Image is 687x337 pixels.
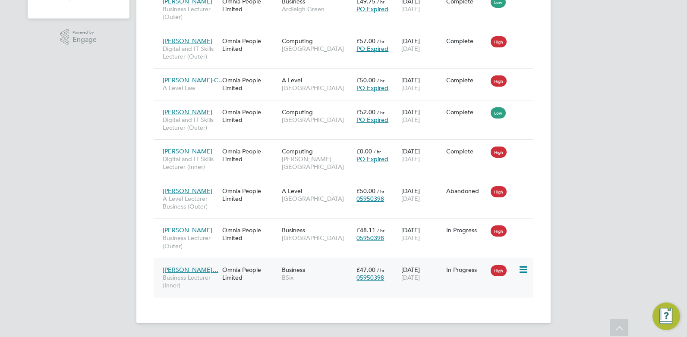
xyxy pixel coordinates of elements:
[401,45,420,53] span: [DATE]
[282,234,352,242] span: [GEOGRAPHIC_DATA]
[652,303,680,330] button: Engage Resource Center
[356,155,388,163] span: PO Expired
[163,76,224,84] span: [PERSON_NAME]-C…
[491,147,507,158] span: High
[356,76,375,84] span: £50.00
[356,226,375,234] span: £48.11
[356,274,384,281] span: 05950398
[374,148,381,155] span: / hr
[446,108,487,116] div: Complete
[161,261,533,268] a: [PERSON_NAME]…Business Lecturer (Inner)Omnia People LimitedBusinessBSix£47.00 / hr05950398[DATE][...
[491,75,507,87] span: High
[446,226,487,234] div: In Progress
[399,72,444,96] div: [DATE]
[161,182,533,190] a: [PERSON_NAME]A Level Lecturer Business (Outer)Omnia People LimitedA Level[GEOGRAPHIC_DATA]£50.00 ...
[161,143,533,150] a: [PERSON_NAME]Digital and IT Skills Lecturer (Inner)Omnia People LimitedComputing[PERSON_NAME][GEO...
[356,266,375,274] span: £47.00
[356,195,384,203] span: 05950398
[220,33,280,57] div: Omnia People Limited
[356,5,388,13] span: PO Expired
[401,116,420,124] span: [DATE]
[282,108,313,116] span: Computing
[491,107,506,119] span: Low
[161,72,533,79] a: [PERSON_NAME]-C…A Level LawOmnia People LimitedA Level[GEOGRAPHIC_DATA]£50.00 / hrPO Expired[DATE...
[356,147,372,155] span: £0.00
[401,195,420,203] span: [DATE]
[282,226,305,234] span: Business
[377,77,384,84] span: / hr
[446,187,487,195] div: Abandoned
[163,234,218,250] span: Business Lecturer (Outer)
[163,37,212,45] span: [PERSON_NAME]
[282,187,302,195] span: A Level
[356,116,388,124] span: PO Expired
[401,5,420,13] span: [DATE]
[399,262,444,286] div: [DATE]
[163,45,218,60] span: Digital and IT Skills Lecturer (Outer)
[163,147,212,155] span: [PERSON_NAME]
[446,147,487,155] div: Complete
[161,222,533,229] a: [PERSON_NAME]Business Lecturer (Outer)Omnia People LimitedBusiness[GEOGRAPHIC_DATA]£48.11 / hr059...
[72,36,97,44] span: Engage
[220,183,280,207] div: Omnia People Limited
[163,155,218,171] span: Digital and IT Skills Lecturer (Inner)
[163,274,218,289] span: Business Lecturer (Inner)
[377,188,384,194] span: / hr
[491,186,507,197] span: High
[161,32,533,40] a: [PERSON_NAME]Digital and IT Skills Lecturer (Outer)Omnia People LimitedComputing[GEOGRAPHIC_DATA]...
[282,45,352,53] span: [GEOGRAPHIC_DATA]
[282,155,352,171] span: [PERSON_NAME][GEOGRAPHIC_DATA]
[446,76,487,84] div: Complete
[399,104,444,128] div: [DATE]
[377,109,384,115] span: / hr
[282,76,302,84] span: A Level
[220,222,280,246] div: Omnia People Limited
[282,266,305,274] span: Business
[282,195,352,203] span: [GEOGRAPHIC_DATA]
[163,226,212,234] span: [PERSON_NAME]
[401,84,420,92] span: [DATE]
[446,266,487,274] div: In Progress
[220,72,280,96] div: Omnia People Limited
[163,108,212,116] span: [PERSON_NAME]
[399,222,444,246] div: [DATE]
[161,103,533,111] a: [PERSON_NAME]Digital and IT Skills Lecturer (Outer)Omnia People LimitedComputing[GEOGRAPHIC_DATA]...
[282,274,352,281] span: BSix
[491,36,507,47] span: High
[399,143,444,167] div: [DATE]
[282,37,313,45] span: Computing
[60,29,97,45] a: Powered byEngage
[377,227,384,234] span: / hr
[163,84,218,92] span: A Level Law
[356,45,388,53] span: PO Expired
[356,234,384,242] span: 05950398
[163,195,218,210] span: A Level Lecturer Business (Outer)
[401,234,420,242] span: [DATE]
[282,5,352,13] span: Ardleigh Green
[282,84,352,92] span: [GEOGRAPHIC_DATA]
[491,265,507,276] span: High
[491,225,507,237] span: High
[401,274,420,281] span: [DATE]
[377,38,384,44] span: / hr
[356,84,388,92] span: PO Expired
[220,104,280,128] div: Omnia People Limited
[356,108,375,116] span: £52.00
[377,267,384,273] span: / hr
[446,37,487,45] div: Complete
[220,143,280,167] div: Omnia People Limited
[163,116,218,131] span: Digital and IT Skills Lecturer (Outer)
[399,183,444,207] div: [DATE]
[399,33,444,57] div: [DATE]
[163,187,212,195] span: [PERSON_NAME]
[356,37,375,45] span: £57.00
[163,266,218,274] span: [PERSON_NAME]…
[356,187,375,195] span: £50.00
[72,29,97,36] span: Powered by
[220,262,280,286] div: Omnia People Limited
[282,147,313,155] span: Computing
[163,5,218,21] span: Business Lecturer (Outer)
[282,116,352,124] span: [GEOGRAPHIC_DATA]
[401,155,420,163] span: [DATE]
